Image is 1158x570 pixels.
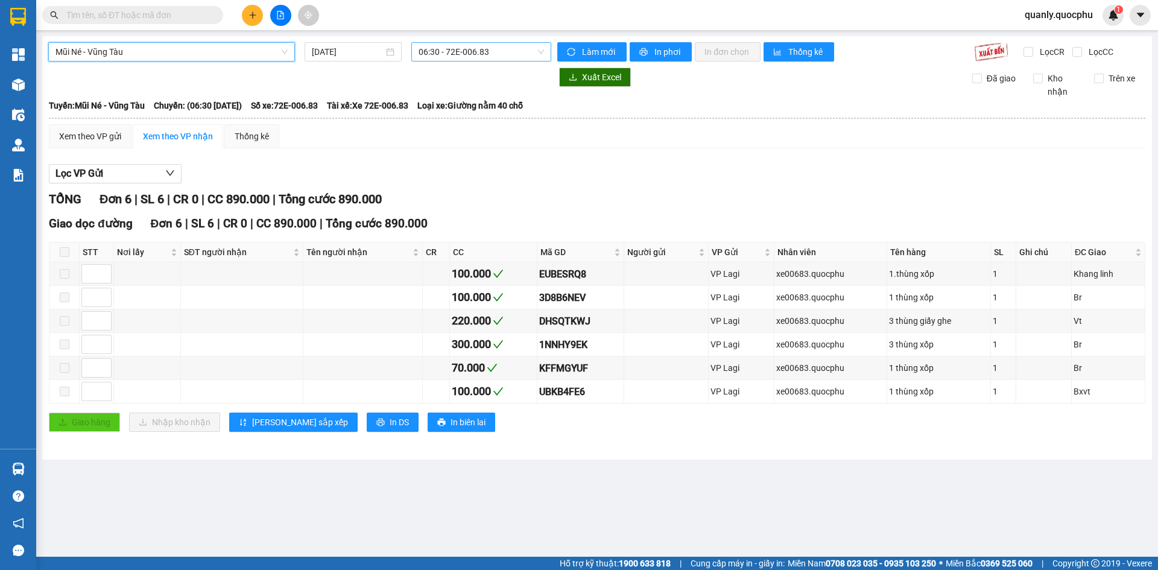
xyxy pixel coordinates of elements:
img: solution-icon [12,169,25,182]
button: bar-chartThống kê [764,42,834,62]
span: Tài xế: Xe 72E-006.83 [327,99,408,112]
span: Nơi lấy [117,245,168,259]
div: 1 [993,267,1014,280]
div: 300.000 [452,336,535,353]
span: down [165,168,175,178]
span: Xuất Excel [582,71,621,84]
div: VP Lagi [710,267,772,280]
button: uploadGiao hàng [49,413,120,432]
span: [PERSON_NAME] sắp xếp [252,416,348,429]
span: | [250,217,253,230]
div: 1 [993,338,1014,351]
span: download [569,73,577,83]
div: 1 [993,385,1014,398]
div: VP Lagi [710,385,772,398]
span: CC 890.000 [256,217,317,230]
span: question-circle [13,490,24,502]
div: 1 [993,361,1014,375]
span: ⚪️ [939,561,943,566]
span: Chuyến: (06:30 [DATE]) [154,99,242,112]
img: warehouse-icon [12,463,25,475]
div: 1 thùng xốp [889,291,989,304]
img: 9k= [974,42,1008,62]
div: Thống kê [235,130,269,143]
div: Xem theo VP nhận [143,130,213,143]
div: 1.thùng xốp [889,267,989,280]
span: | [1042,557,1043,570]
input: 13/10/2025 [312,45,384,59]
span: In biên lai [451,416,486,429]
button: file-add [270,5,291,26]
span: Người gửi [627,245,696,259]
button: plus [242,5,263,26]
span: Đơn 6 [100,192,131,206]
span: CR 0 [173,192,198,206]
div: 1 thùng xốp [889,361,989,375]
td: KFFMGYUF [537,356,624,380]
span: bar-chart [773,48,783,57]
button: printerIn DS [367,413,419,432]
span: message [13,545,24,556]
div: 100.000 [452,265,535,282]
span: Làm mới [582,45,617,59]
span: | [201,192,204,206]
div: 1 [993,314,1014,328]
div: UBKB4FE6 [539,384,622,399]
div: DHSQTKWJ [539,314,622,329]
span: Tổng cước 890.000 [279,192,382,206]
span: | [167,192,170,206]
span: Đơn 6 [151,217,183,230]
span: check [493,386,504,397]
span: caret-down [1135,10,1146,21]
span: printer [376,418,385,428]
div: xe00683.quocphu [776,361,885,375]
td: VP Lagi [709,309,774,333]
th: Tên hàng [887,242,991,262]
span: check [493,268,504,279]
button: syncLàm mới [557,42,627,62]
th: STT [80,242,114,262]
div: xe00683.quocphu [776,291,885,304]
div: Bxvt [1074,385,1143,398]
span: Trên xe [1104,72,1140,85]
div: 220.000 [452,312,535,329]
button: printerIn phơi [630,42,692,62]
td: VP Lagi [709,262,774,286]
span: CC 890.000 [207,192,270,206]
span: SĐT người nhận [184,245,291,259]
span: Miền Nam [788,557,936,570]
span: Tên người nhận [306,245,410,259]
strong: 0369 525 060 [981,559,1033,568]
button: aim [298,5,319,26]
div: 3 thùng xốp [889,338,989,351]
div: xe00683.quocphu [776,385,885,398]
td: DHSQTKWJ [537,309,624,333]
span: | [320,217,323,230]
span: Lọc VP Gửi [55,166,103,181]
img: warehouse-icon [12,139,25,151]
span: plus [248,11,257,19]
button: downloadXuất Excel [559,68,631,87]
div: 3 thùng giấy ghe [889,314,989,328]
span: Lọc CR [1035,45,1066,59]
div: 100.000 [452,383,535,400]
td: VP Lagi [709,333,774,356]
span: Giao dọc đường [49,217,133,230]
th: SL [991,242,1016,262]
img: logo-vxr [10,8,26,26]
span: SL 6 [191,217,214,230]
td: EUBESRQ8 [537,262,624,286]
button: Lọc VP Gửi [49,164,182,183]
span: Kho nhận [1043,72,1085,98]
button: downloadNhập kho nhận [129,413,220,432]
span: check [487,363,498,373]
div: VP Lagi [710,314,772,328]
th: Ghi chú [1016,242,1072,262]
span: sort-ascending [239,418,247,428]
td: UBKB4FE6 [537,380,624,404]
div: EUBESRQ8 [539,267,622,282]
div: Br [1074,361,1143,375]
span: In phơi [654,45,682,59]
span: Tổng cước 890.000 [326,217,428,230]
span: check [493,315,504,326]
